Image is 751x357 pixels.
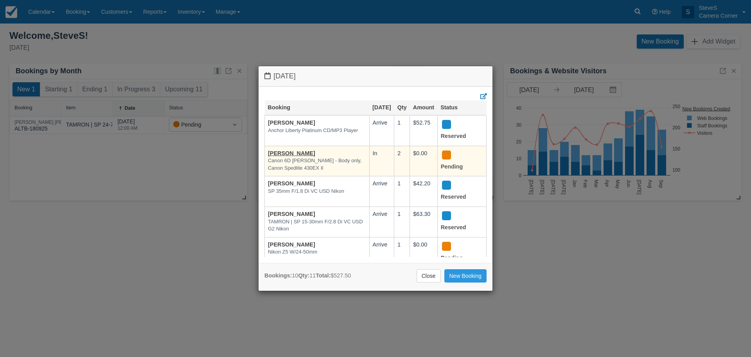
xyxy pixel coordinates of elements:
[268,127,366,134] em: Anchor Liberty Platinum CD/MP3 Player
[369,115,394,146] td: Arrive
[441,119,476,143] div: Reserved
[316,272,331,279] strong: Total:
[268,211,315,217] a: [PERSON_NAME]
[410,207,437,237] td: $63.30
[394,207,410,237] td: 1
[264,72,487,80] h4: [DATE]
[268,248,366,256] em: Nikon Z5 W/24-50mm
[369,146,394,176] td: In
[268,241,315,248] a: [PERSON_NAME]
[410,176,437,207] td: $42.20
[441,179,476,203] div: Reserved
[441,210,476,234] div: Reserved
[268,120,315,126] a: [PERSON_NAME]
[441,241,476,265] div: Pending
[268,150,315,156] a: [PERSON_NAME]
[268,157,366,172] em: Canon 6D [PERSON_NAME] - Body only, Canon Spedlite 430EX II
[264,272,292,279] strong: Bookings:
[394,146,410,176] td: 2
[394,115,410,146] td: 1
[268,188,366,195] em: SP 35mm F/1.8 Di VC USD Nikon
[394,176,410,207] td: 1
[369,237,394,268] td: Arrive
[397,104,407,111] a: Qty
[268,104,291,111] a: Booking
[410,146,437,176] td: $0.00
[410,237,437,268] td: $0.00
[369,207,394,237] td: Arrive
[268,180,315,187] a: [PERSON_NAME]
[413,104,434,111] a: Amount
[268,218,366,233] em: TAMRON | SP 15-30mm F/2.8 Di VC USD G2 Nikon
[394,237,410,268] td: 1
[417,269,441,283] a: Close
[410,115,437,146] td: $52.75
[298,272,309,279] strong: Qty:
[444,269,487,283] a: New Booking
[372,104,391,111] a: [DATE]
[441,149,476,173] div: Pending
[264,272,351,280] div: 10 11 $527.50
[440,104,458,111] a: Status
[369,176,394,207] td: Arrive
